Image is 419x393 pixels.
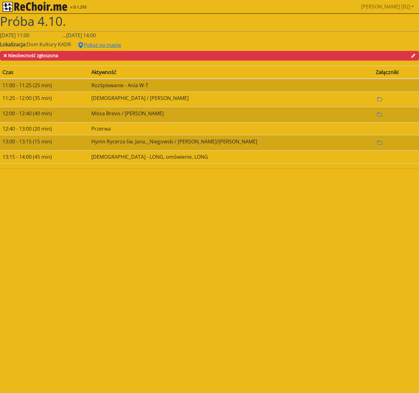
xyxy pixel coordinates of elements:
div: Załączniki [376,68,416,76]
a: [PERSON_NAME] [B2] [359,0,416,13]
td: Przerwa [89,122,373,135]
span: v.0.1.293 [70,4,86,10]
td: [DEMOGRAPHIC_DATA] - LONG, omówienie, LONG [89,150,373,163]
td: Hymn Rycerza św. Jana__Niegowski / [PERSON_NAME]/[PERSON_NAME] [89,135,373,150]
div: Czas [3,68,86,76]
svg: folder [377,140,382,145]
td: Rozśpiewanie - Ania W-T [89,79,373,92]
svg: geo alt fill [78,42,84,48]
span: [DATE] 14:00 [66,32,96,39]
svg: folder [377,112,382,117]
div: Aktywność [91,68,371,76]
td: Missa Brevis / [PERSON_NAME] [89,107,373,122]
img: rekłajer mi [3,2,67,12]
span: Nieobecność zgłoszona [8,52,58,58]
button: geo alt fillPokaż na mapie [74,39,125,51]
span: Dom Kultury KADR [27,41,71,48]
td: [DEMOGRAPHIC_DATA] / [PERSON_NAME] [89,92,373,107]
svg: folder [377,97,382,102]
